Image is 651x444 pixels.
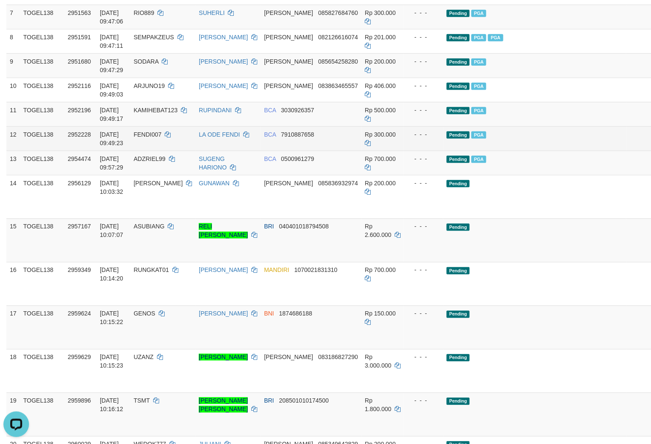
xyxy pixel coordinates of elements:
[264,354,313,361] span: [PERSON_NAME]
[100,180,123,195] span: [DATE] 10:03:32
[365,9,395,16] span: Rp 300.000
[365,397,391,413] span: Rp 1.800.000
[471,83,486,90] span: PGA
[100,223,123,239] span: [DATE] 10:07:07
[407,33,440,41] div: - - -
[264,267,289,274] span: MANDIRI
[199,223,248,239] a: RELI [PERSON_NAME]
[471,58,486,66] span: PGA
[100,267,123,282] span: [DATE] 10:14:20
[20,306,64,349] td: TOGEL138
[20,393,64,436] td: TOGEL138
[199,131,240,138] a: LA ODE FENDI
[447,354,470,362] span: Pending
[264,155,276,162] span: BCA
[365,58,395,65] span: Rp 200.000
[281,155,314,162] span: Copy 0500961279 to clipboard
[264,34,313,41] span: [PERSON_NAME]
[134,58,158,65] span: SODARA
[318,354,358,361] span: Copy 083186827290 to clipboard
[264,9,313,16] span: [PERSON_NAME]
[318,9,358,16] span: Copy 085827684760 to clipboard
[264,131,276,138] span: BCA
[407,353,440,362] div: - - -
[447,83,470,90] span: Pending
[100,9,123,25] span: [DATE] 09:47:06
[199,397,248,413] a: [PERSON_NAME] [PERSON_NAME]
[471,10,486,17] span: PGA
[20,349,64,393] td: TOGEL138
[264,397,274,404] span: BRI
[68,155,91,162] span: 2954474
[365,180,395,187] span: Rp 200.000
[20,175,64,219] td: TOGEL138
[20,151,64,175] td: TOGEL138
[6,306,20,349] td: 17
[365,131,395,138] span: Rp 300.000
[318,34,358,41] span: Copy 082126616074 to clipboard
[199,58,248,65] a: [PERSON_NAME]
[100,82,123,98] span: [DATE] 09:49:03
[6,393,20,436] td: 19
[199,155,227,171] a: SUGENG HARIONO
[447,224,470,231] span: Pending
[134,223,164,230] span: ASUBIANG
[68,180,91,187] span: 2956129
[20,262,64,306] td: TOGEL138
[68,354,91,361] span: 2959629
[134,310,155,317] span: GENOS
[100,310,123,326] span: [DATE] 10:15:22
[199,9,225,16] a: SUHERLI
[20,219,64,262] td: TOGEL138
[20,29,64,53] td: TOGEL138
[407,57,440,66] div: - - -
[68,131,91,138] span: 2952228
[447,107,470,114] span: Pending
[100,107,123,122] span: [DATE] 09:49:17
[6,102,20,126] td: 11
[264,58,313,65] span: [PERSON_NAME]
[6,262,20,306] td: 16
[6,349,20,393] td: 18
[471,131,486,139] span: PGA
[407,222,440,231] div: - - -
[199,310,248,317] a: [PERSON_NAME]
[365,223,391,239] span: Rp 2.600.000
[6,151,20,175] td: 13
[100,131,123,146] span: [DATE] 09:49:23
[407,9,440,17] div: - - -
[134,107,177,114] span: KAMIHEBAT123
[68,310,91,317] span: 2959624
[407,179,440,187] div: - - -
[6,219,20,262] td: 15
[365,34,395,41] span: Rp 201.000
[407,106,440,114] div: - - -
[447,311,470,318] span: Pending
[281,131,314,138] span: Copy 7910887658 to clipboard
[365,354,391,369] span: Rp 3.000.000
[447,10,470,17] span: Pending
[20,126,64,151] td: TOGEL138
[68,107,91,114] span: 2952196
[199,180,230,187] a: GUNAWAN
[407,130,440,139] div: - - -
[407,310,440,318] div: - - -
[407,155,440,163] div: - - -
[199,354,248,361] a: [PERSON_NAME]
[20,53,64,78] td: TOGEL138
[100,397,123,413] span: [DATE] 10:16:12
[199,34,248,41] a: [PERSON_NAME]
[134,155,166,162] span: ADZRIEL99
[68,267,91,274] span: 2959349
[447,156,470,163] span: Pending
[134,267,169,274] span: RUNGKAT01
[447,131,470,139] span: Pending
[471,156,486,163] span: PGA
[281,107,314,114] span: Copy 3030926357 to clipboard
[279,223,329,230] span: Copy 040401018794508 to clipboard
[264,310,274,317] span: BNI
[3,3,29,29] button: Open LiveChat chat widget
[100,155,123,171] span: [DATE] 09:57:29
[134,82,165,89] span: ARJUNO19
[100,34,123,49] span: [DATE] 09:47:11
